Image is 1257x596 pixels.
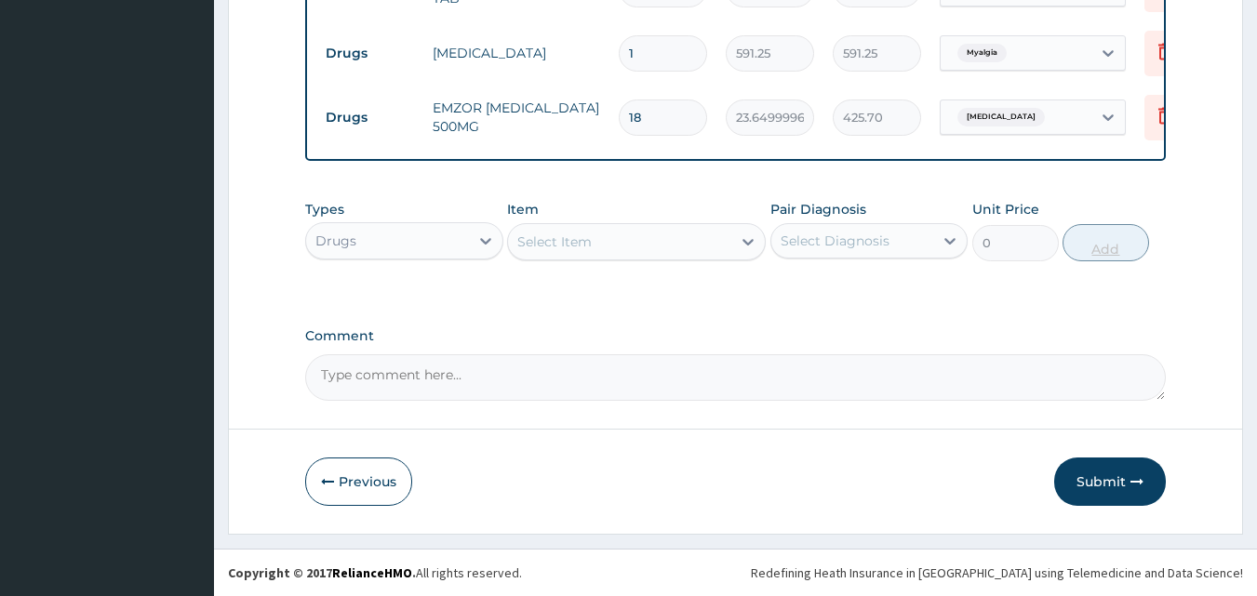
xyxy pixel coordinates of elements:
button: Submit [1054,457,1166,506]
label: Item [507,200,539,219]
button: Add [1063,224,1149,261]
div: Drugs [315,232,356,250]
label: Comment [305,328,1167,344]
label: Types [305,202,344,218]
span: Myalgia [957,44,1007,62]
td: EMZOR [MEDICAL_DATA] 500MG [423,89,609,145]
button: Previous [305,457,412,506]
a: RelianceHMO [332,564,412,581]
div: Select Diagnosis [781,232,889,250]
td: Drugs [316,100,423,135]
label: Unit Price [972,200,1039,219]
div: Select Item [517,232,592,251]
span: [MEDICAL_DATA] [957,108,1045,126]
td: [MEDICAL_DATA] [423,34,609,72]
strong: Copyright © 2017 . [228,564,416,581]
div: Redefining Heath Insurance in [GEOGRAPHIC_DATA] using Telemedicine and Data Science! [751,563,1243,582]
td: Drugs [316,36,423,71]
footer: All rights reserved. [214,549,1257,596]
label: Pair Diagnosis [770,200,866,219]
